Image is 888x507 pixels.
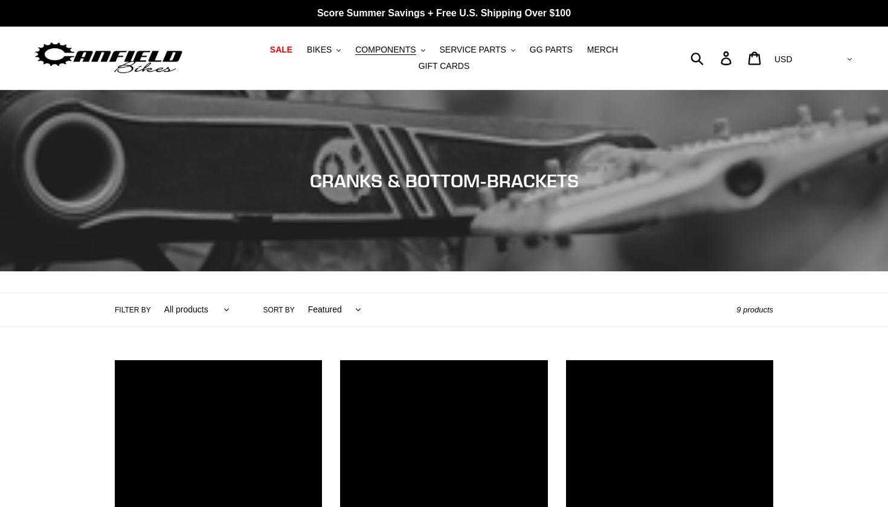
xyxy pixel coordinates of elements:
[307,45,332,55] span: BIKES
[301,42,347,58] button: BIKES
[419,61,470,71] span: GIFT CARDS
[524,42,579,58] a: GG PARTS
[264,42,298,58] a: SALE
[530,45,573,55] span: GG PARTS
[349,42,431,58] button: COMPONENTS
[310,170,579,192] span: CRANKS & BOTTOM-BRACKETS
[115,305,151,315] label: Filter by
[355,45,416,55] span: COMPONENTS
[587,45,618,55] span: MERCH
[263,305,295,315] label: Sort by
[33,39,184,77] img: Canfield Bikes
[697,45,728,71] input: Search
[439,45,506,55] span: SERVICE PARTS
[413,58,476,74] a: GIFT CARDS
[270,45,292,55] span: SALE
[433,42,521,58] button: SERVICE PARTS
[581,42,624,58] a: MERCH
[736,305,773,314] span: 9 products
